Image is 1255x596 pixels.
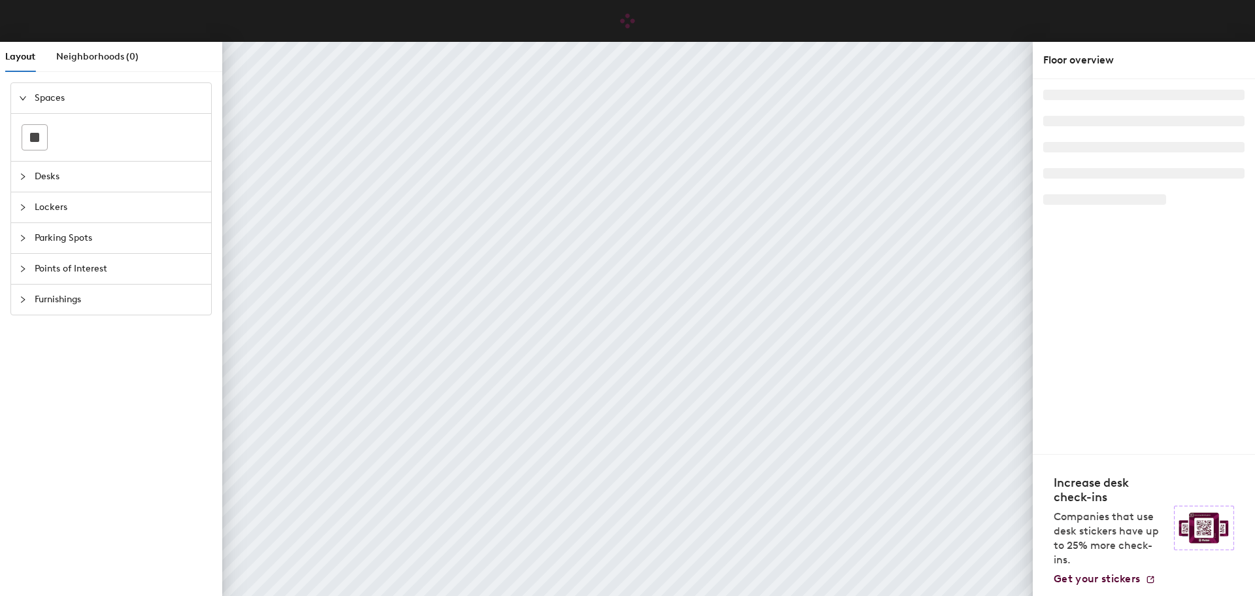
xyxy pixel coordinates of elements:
[19,203,27,211] span: collapsed
[5,51,35,62] span: Layout
[1054,572,1140,585] span: Get your stickers
[1054,510,1166,567] p: Companies that use desk stickers have up to 25% more check-ins.
[19,265,27,273] span: collapsed
[1043,52,1245,68] div: Floor overview
[35,162,203,192] span: Desks
[19,234,27,242] span: collapsed
[19,173,27,181] span: collapsed
[35,254,203,284] span: Points of Interest
[56,51,139,62] span: Neighborhoods (0)
[19,296,27,304] span: collapsed
[35,223,203,253] span: Parking Spots
[19,94,27,102] span: expanded
[35,83,203,113] span: Spaces
[35,192,203,222] span: Lockers
[35,285,203,315] span: Furnishings
[1174,506,1234,550] img: Sticker logo
[1054,476,1166,504] h4: Increase desk check-ins
[1054,572,1156,586] a: Get your stickers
